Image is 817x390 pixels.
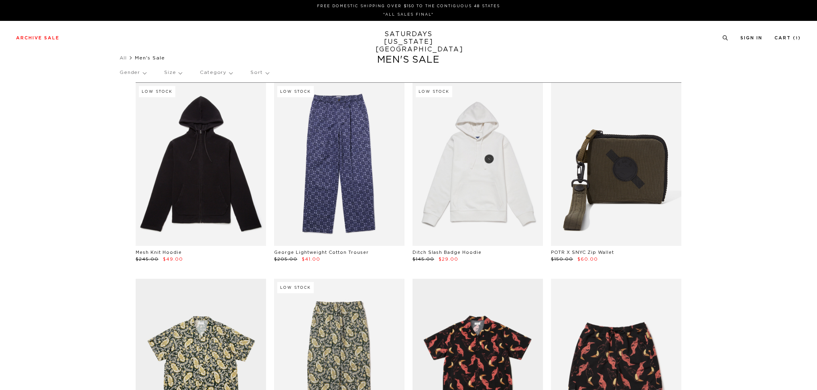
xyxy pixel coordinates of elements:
[200,63,232,82] p: Category
[274,250,369,255] a: George Lightweight Cotton Trouser
[19,3,798,9] p: FREE DOMESTIC SHIPPING OVER $150 TO THE CONTIGUOUS 48 STATES
[120,55,127,60] a: All
[135,55,165,60] span: Men's Sale
[16,36,59,40] a: Archive Sale
[796,37,798,40] small: 1
[164,63,182,82] p: Size
[774,36,801,40] a: Cart (1)
[577,257,598,261] span: $60.00
[274,257,297,261] span: $205.00
[120,63,146,82] p: Gender
[302,257,320,261] span: $41.00
[277,282,314,293] div: Low Stock
[439,257,458,261] span: $29.00
[19,12,798,18] p: *ALL SALES FINAL*
[413,257,434,261] span: $145.00
[136,257,159,261] span: $245.00
[376,31,442,53] a: SATURDAYS[US_STATE][GEOGRAPHIC_DATA]
[551,250,614,255] a: POTR X SNYC Zip Wallet
[740,36,762,40] a: Sign In
[413,250,482,255] a: Ditch Slash Badge Hoodie
[163,257,183,261] span: $49.00
[551,257,573,261] span: $150.00
[277,86,314,97] div: Low Stock
[416,86,452,97] div: Low Stock
[136,250,182,255] a: Mesh Knit Hoodie
[139,86,175,97] div: Low Stock
[250,63,268,82] p: Sort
